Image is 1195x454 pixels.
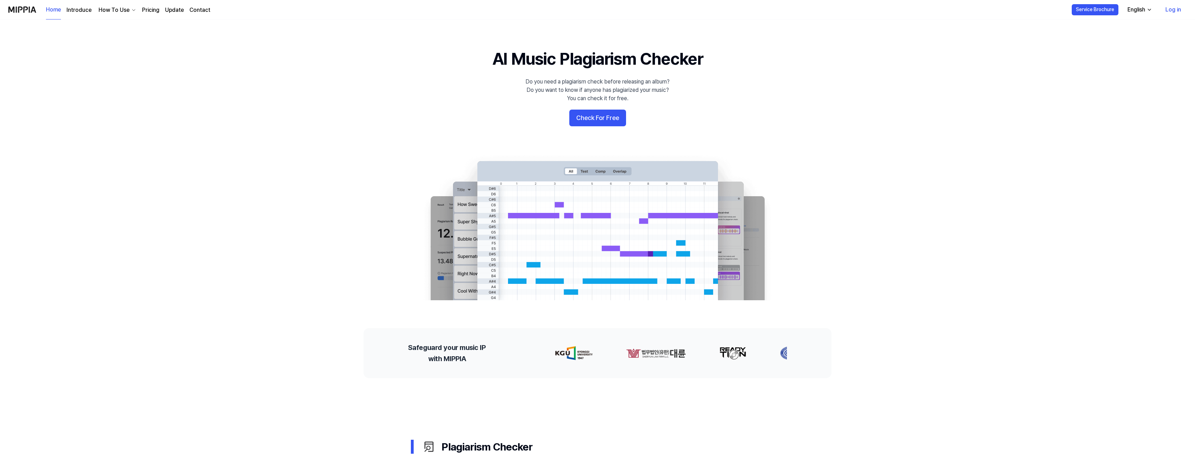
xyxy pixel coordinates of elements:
div: Do you need a plagiarism check before releasing an album? Do you want to know if anyone has plagi... [525,78,670,103]
h2: Safeguard your music IP with MIPPIA [408,342,486,364]
img: partner-logo-2 [719,346,746,360]
h1: AI Music Plagiarism Checker [492,47,703,71]
a: Contact [189,6,210,14]
div: Plagiarism Checker [422,439,784,454]
img: partner-logo-0 [555,346,592,360]
a: Home [46,0,61,19]
a: Introduce [67,6,92,14]
button: How To Use [97,6,136,14]
a: Update [165,6,184,14]
button: English [1122,3,1156,17]
div: How To Use [97,6,131,14]
img: partner-logo-1 [625,346,685,360]
a: Pricing [142,6,159,14]
div: English [1126,6,1147,14]
img: partner-logo-3 [779,346,801,360]
img: main Image [416,154,779,300]
button: Service Brochure [1072,4,1118,15]
button: Check For Free [569,110,626,126]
